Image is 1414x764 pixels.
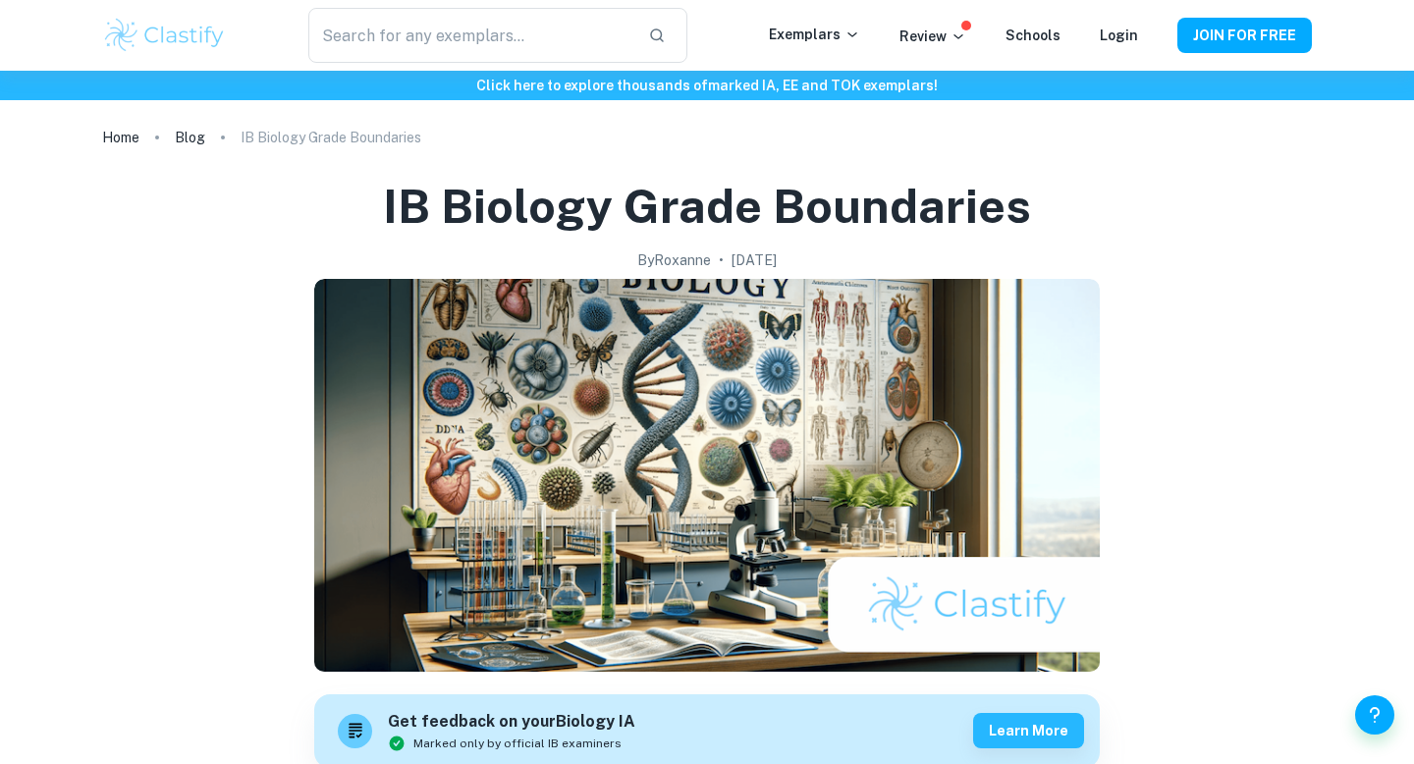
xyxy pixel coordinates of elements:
button: Learn more [973,713,1084,748]
h6: Get feedback on your Biology IA [388,710,635,735]
a: Home [102,124,139,151]
h2: [DATE] [732,249,777,271]
input: Search for any exemplars... [308,8,632,63]
h6: Click here to explore thousands of marked IA, EE and TOK exemplars ! [4,75,1410,96]
p: Exemplars [769,24,860,45]
a: Login [1100,27,1138,43]
a: Blog [175,124,205,151]
button: JOIN FOR FREE [1177,18,1312,53]
a: Schools [1006,27,1060,43]
p: IB Biology Grade Boundaries [241,127,421,148]
p: • [719,249,724,271]
img: IB Biology Grade Boundaries cover image [314,279,1100,672]
button: Help and Feedback [1355,695,1394,735]
img: Clastify logo [102,16,227,55]
h1: IB Biology Grade Boundaries [383,175,1031,238]
span: Marked only by official IB examiners [413,735,622,752]
h2: By Roxanne [637,249,711,271]
p: Review [899,26,966,47]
